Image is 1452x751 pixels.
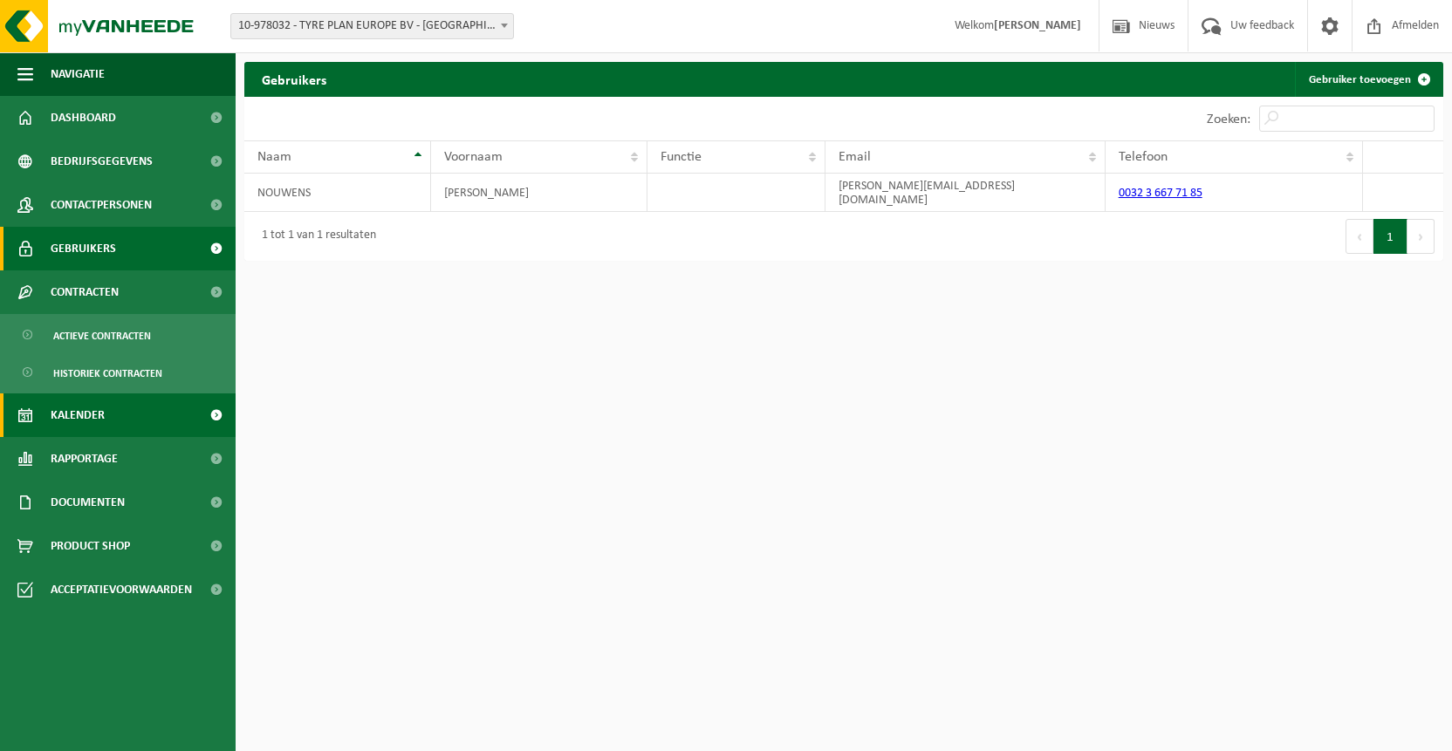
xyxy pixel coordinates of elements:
[825,174,1106,212] td: [PERSON_NAME][EMAIL_ADDRESS][DOMAIN_NAME]
[51,270,119,314] span: Contracten
[230,13,514,39] span: 10-978032 - TYRE PLAN EUROPE BV - KALMTHOUT
[51,183,152,227] span: Contactpersonen
[4,356,231,389] a: Historiek contracten
[51,524,130,568] span: Product Shop
[1295,62,1442,97] a: Gebruiker toevoegen
[444,150,503,164] span: Voornaam
[51,227,116,270] span: Gebruikers
[1207,113,1250,126] label: Zoeken:
[661,150,702,164] span: Functie
[4,318,231,352] a: Actieve contracten
[51,568,192,611] span: Acceptatievoorwaarden
[994,19,1081,32] strong: [PERSON_NAME]
[51,437,118,481] span: Rapportage
[253,221,376,252] div: 1 tot 1 van 1 resultaten
[1346,219,1373,254] button: Previous
[839,150,871,164] span: Email
[231,14,513,38] span: 10-978032 - TYRE PLAN EUROPE BV - KALMTHOUT
[431,174,648,212] td: [PERSON_NAME]
[244,62,344,96] h2: Gebruikers
[244,174,431,212] td: NOUWENS
[51,52,105,96] span: Navigatie
[1407,219,1435,254] button: Next
[51,140,153,183] span: Bedrijfsgegevens
[53,319,151,352] span: Actieve contracten
[1119,150,1168,164] span: Telefoon
[1119,187,1202,200] a: 0032 3 667 71 85
[257,150,291,164] span: Naam
[51,96,116,140] span: Dashboard
[51,393,105,437] span: Kalender
[53,357,162,390] span: Historiek contracten
[1373,219,1407,254] button: 1
[51,481,125,524] span: Documenten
